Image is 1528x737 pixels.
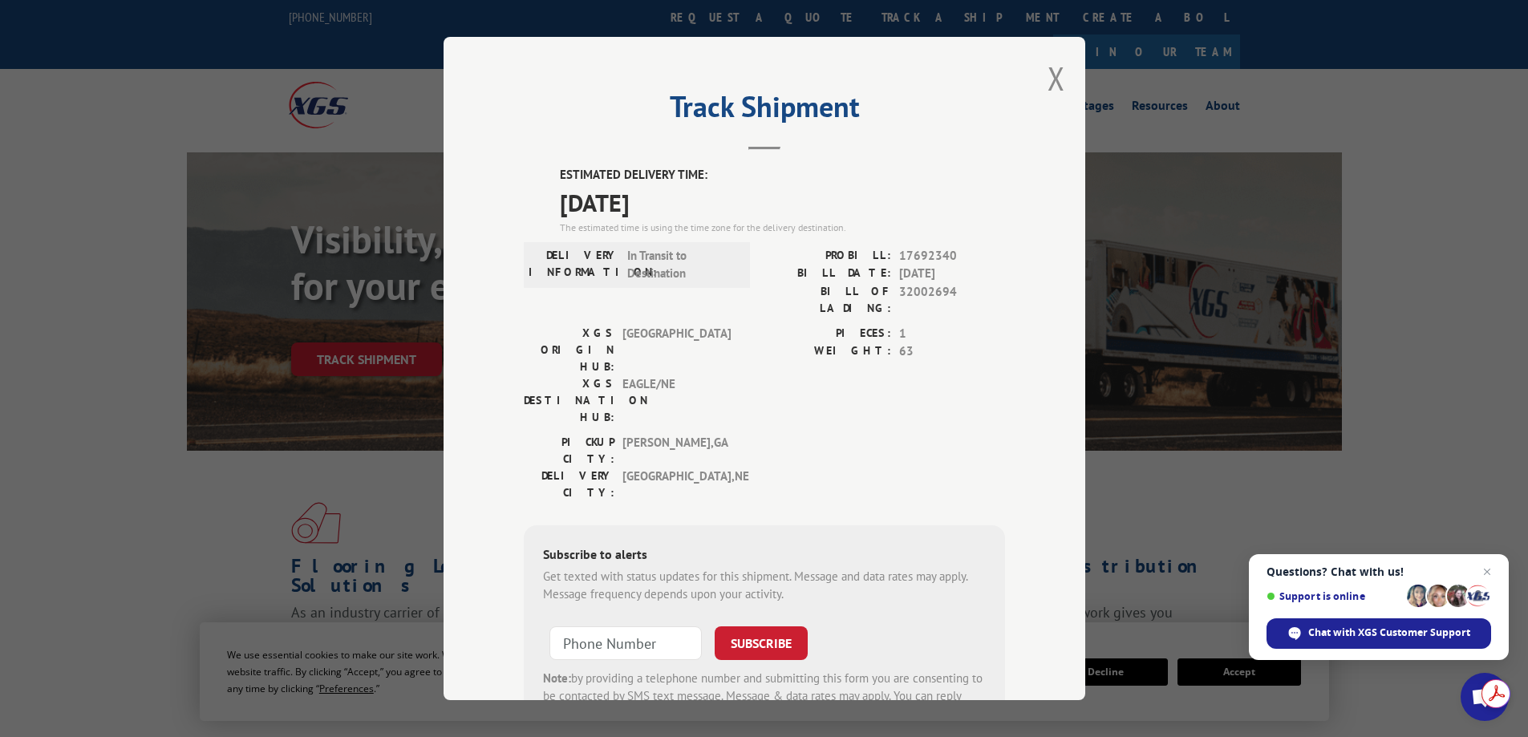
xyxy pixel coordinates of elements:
[524,468,614,501] label: DELIVERY CITY:
[764,342,891,361] label: WEIGHT:
[1308,626,1470,640] span: Chat with XGS Customer Support
[524,434,614,468] label: PICKUP CITY:
[549,626,702,660] input: Phone Number
[764,325,891,343] label: PIECES:
[1267,565,1491,578] span: Questions? Chat with us!
[560,166,1005,184] label: ESTIMATED DELIVERY TIME:
[622,375,731,426] span: EAGLE/NE
[543,670,986,724] div: by providing a telephone number and submitting this form you are consenting to be contacted by SM...
[899,265,1005,283] span: [DATE]
[627,247,736,283] span: In Transit to Destination
[524,95,1005,126] h2: Track Shipment
[1267,590,1401,602] span: Support is online
[560,184,1005,221] span: [DATE]
[1477,562,1497,581] span: Close chat
[524,325,614,375] label: XGS ORIGIN HUB:
[543,545,986,568] div: Subscribe to alerts
[560,221,1005,235] div: The estimated time is using the time zone for the delivery destination.
[899,325,1005,343] span: 1
[764,265,891,283] label: BILL DATE:
[899,247,1005,265] span: 17692340
[899,283,1005,317] span: 32002694
[715,626,808,660] button: SUBSCRIBE
[524,375,614,426] label: XGS DESTINATION HUB:
[1267,618,1491,649] div: Chat with XGS Customer Support
[529,247,619,283] label: DELIVERY INFORMATION:
[899,342,1005,361] span: 63
[764,283,891,317] label: BILL OF LADING:
[622,434,731,468] span: [PERSON_NAME] , GA
[622,325,731,375] span: [GEOGRAPHIC_DATA]
[1048,57,1065,99] button: Close modal
[764,247,891,265] label: PROBILL:
[543,568,986,604] div: Get texted with status updates for this shipment. Message and data rates may apply. Message frequ...
[1461,673,1509,721] div: Open chat
[622,468,731,501] span: [GEOGRAPHIC_DATA] , NE
[543,670,571,686] strong: Note:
